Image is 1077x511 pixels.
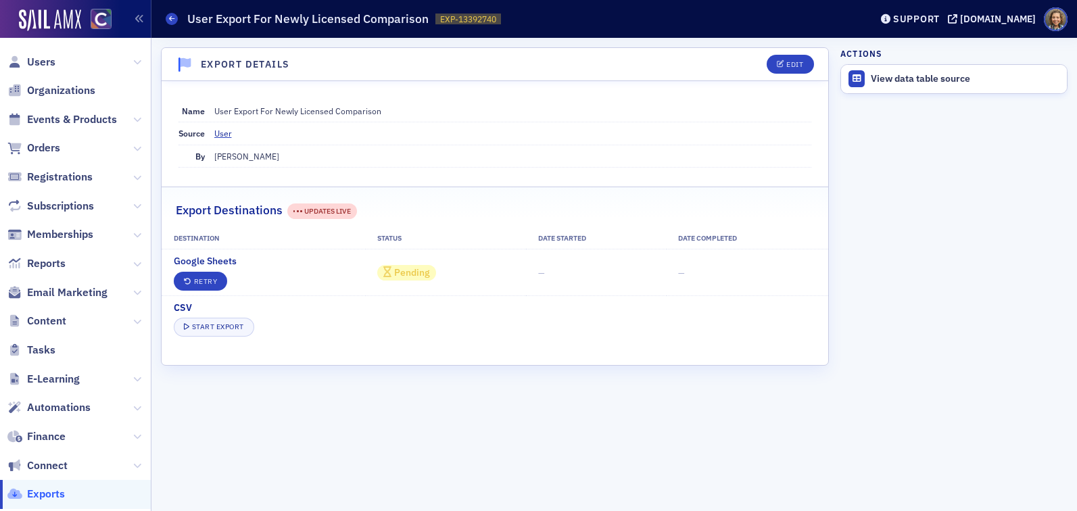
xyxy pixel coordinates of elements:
[440,14,496,25] span: EXP-13392740
[27,429,66,444] span: Finance
[667,228,828,249] th: Date Completed
[840,47,882,59] h4: Actions
[27,400,91,415] span: Automations
[27,256,66,271] span: Reports
[195,151,205,162] span: By
[293,206,352,217] div: UPDATES LIVE
[174,254,237,268] span: Google Sheets
[7,343,55,358] a: Tasks
[948,14,1040,24] button: [DOMAIN_NAME]
[27,199,94,214] span: Subscriptions
[871,73,1060,85] div: View data table source
[7,372,80,387] a: E-Learning
[678,267,685,278] span: —
[366,228,527,249] th: Status
[538,267,545,278] span: —
[786,61,803,68] div: Edit
[27,83,95,98] span: Organizations
[27,343,55,358] span: Tasks
[7,112,117,127] a: Events & Products
[7,170,93,185] a: Registrations
[174,318,254,337] button: Start Export
[178,128,205,139] span: Source
[27,112,117,127] span: Events & Products
[214,127,242,139] a: User
[187,11,429,27] h1: User Export For Newly Licensed Comparison
[960,13,1036,25] div: [DOMAIN_NAME]
[27,227,93,242] span: Memberships
[174,272,228,291] button: Retry
[214,100,812,122] dd: User Export For Newly Licensed Comparison
[7,256,66,271] a: Reports
[162,228,366,249] th: Destination
[7,83,95,98] a: Organizations
[287,203,357,219] div: UPDATES LIVE
[526,228,666,249] th: Date Started
[27,314,66,328] span: Content
[7,400,91,415] a: Automations
[174,301,192,315] span: CSV
[27,458,68,473] span: Connect
[214,145,812,167] dd: [PERSON_NAME]
[81,9,112,32] a: View Homepage
[841,65,1067,93] a: View data table source
[7,199,94,214] a: Subscriptions
[893,13,940,25] div: Support
[27,285,107,300] span: Email Marketing
[27,487,65,502] span: Exports
[7,227,93,242] a: Memberships
[7,141,60,155] a: Orders
[27,170,93,185] span: Registrations
[19,9,81,31] img: SailAMX
[201,57,290,72] h4: Export Details
[7,487,65,502] a: Exports
[7,429,66,444] a: Finance
[7,55,55,70] a: Users
[1044,7,1068,31] span: Profile
[27,55,55,70] span: Users
[7,285,107,300] a: Email Marketing
[394,269,430,276] div: Pending
[176,201,283,219] h2: Export Destinations
[7,458,68,473] a: Connect
[91,9,112,30] img: SailAMX
[767,55,813,74] button: Edit
[27,372,80,387] span: E-Learning
[7,314,66,328] a: Content
[377,265,435,281] div: 0 / 0 Rows
[182,105,205,116] span: Name
[27,141,60,155] span: Orders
